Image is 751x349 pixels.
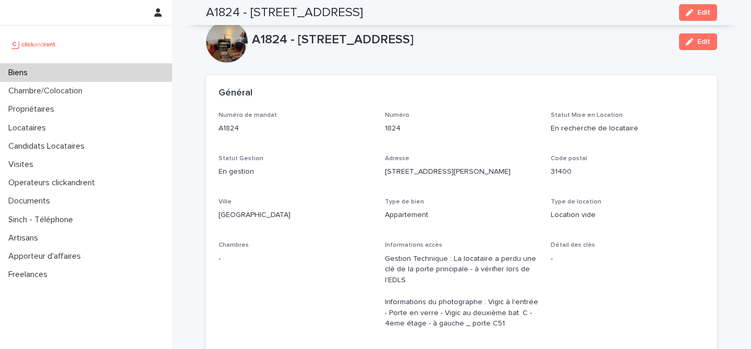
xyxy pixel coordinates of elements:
p: - [551,254,705,264]
p: Location vide [551,210,705,221]
button: Edit [679,4,717,21]
p: [STREET_ADDRESS][PERSON_NAME] [385,166,539,177]
p: 1824 [385,123,539,134]
p: Freelances [4,270,56,280]
p: Operateurs clickandrent [4,178,103,188]
span: Informations accès [385,242,442,248]
p: Apporteur d'affaires [4,251,89,261]
p: Biens [4,68,36,78]
p: Chambre/Colocation [4,86,91,96]
p: En recherche de locataire [551,123,705,134]
p: Visites [4,160,42,170]
p: - [219,254,372,264]
span: Edit [697,9,710,16]
p: Gestion Technique : La locataire a perdu une clé de la porte principale - à vérifier lors de l'ED... [385,254,539,330]
span: Détail des clés [551,242,595,248]
span: Adresse [385,155,409,162]
span: Type de bien [385,199,424,205]
p: Candidats Locataires [4,141,93,151]
span: Statut Gestion [219,155,263,162]
button: Edit [679,33,717,50]
p: Propriétaires [4,104,63,114]
span: Edit [697,38,710,45]
span: Statut Mise en Location [551,112,623,118]
p: Locataires [4,123,54,133]
span: Type de location [551,199,601,205]
p: Artisans [4,233,46,243]
span: Ville [219,199,232,205]
span: Numéro [385,112,409,118]
img: UCB0brd3T0yccxBKYDjQ [8,34,59,55]
p: Documents [4,196,58,206]
p: Sinch - Téléphone [4,215,81,225]
span: Chambres [219,242,249,248]
span: Code postal [551,155,587,162]
p: A1824 - [STREET_ADDRESS] [252,32,671,47]
h2: Général [219,88,252,99]
p: En gestion [219,166,372,177]
p: [GEOGRAPHIC_DATA] [219,210,372,221]
p: A1824 [219,123,372,134]
span: Numéro de mandat [219,112,277,118]
p: Appartement [385,210,539,221]
p: 31400 [551,166,705,177]
h2: A1824 - [STREET_ADDRESS] [206,5,363,20]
